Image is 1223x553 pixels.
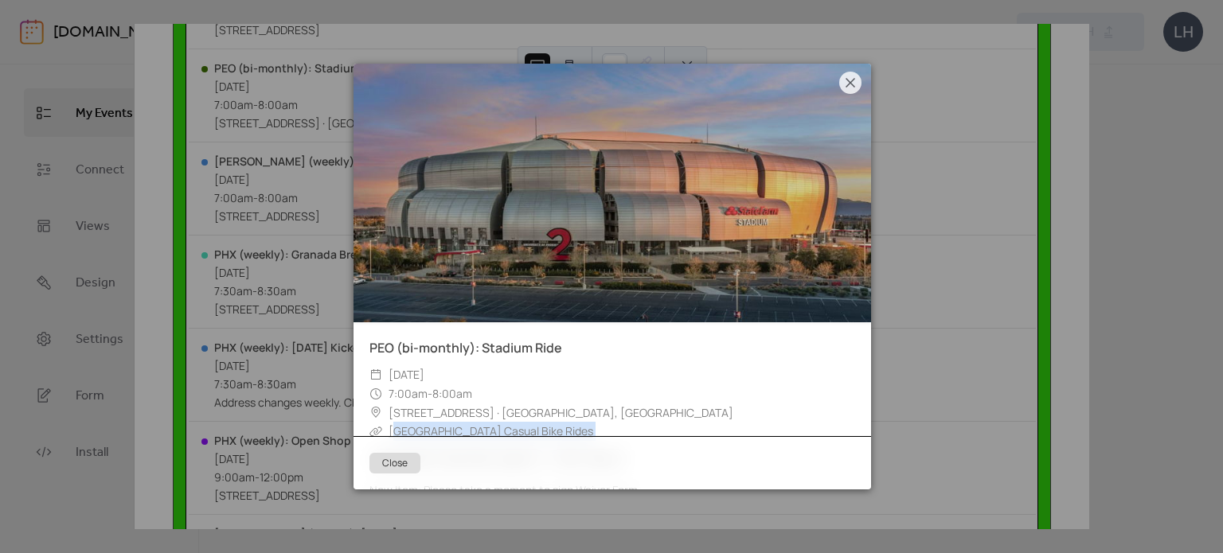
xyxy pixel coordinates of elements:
[389,365,424,384] span: [DATE]
[369,339,562,356] a: PEO (bi-monthly): Stadium Ride
[369,453,420,473] button: Close
[369,403,382,423] div: ​
[389,386,428,401] span: 7:00am
[389,403,733,423] span: [STREET_ADDRESS] · [GEOGRAPHIC_DATA], [GEOGRAPHIC_DATA]
[369,384,382,403] div: ​
[428,386,432,401] span: -
[369,365,382,384] div: ​
[369,422,382,441] div: ​
[432,386,472,401] span: 8:00am
[389,423,593,438] a: [GEOGRAPHIC_DATA] Casual Bike Rides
